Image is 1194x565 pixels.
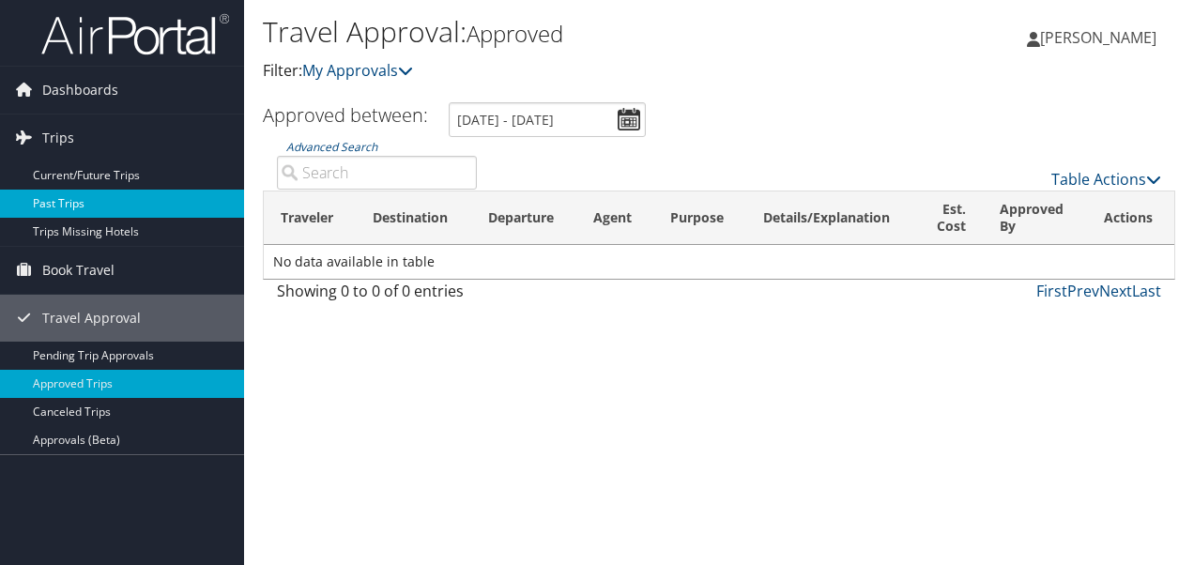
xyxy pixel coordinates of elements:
[1051,169,1161,190] a: Table Actions
[302,60,413,81] a: My Approvals
[916,191,983,245] th: Est. Cost: activate to sort column ascending
[263,59,871,84] p: Filter:
[42,115,74,161] span: Trips
[471,191,576,245] th: Departure: activate to sort column ascending
[467,18,563,49] small: Approved
[1067,281,1099,301] a: Prev
[1087,191,1174,245] th: Actions
[1040,27,1156,48] span: [PERSON_NAME]
[277,156,477,190] input: Advanced Search
[356,191,471,245] th: Destination: activate to sort column ascending
[983,191,1086,245] th: Approved By: activate to sort column ascending
[286,139,377,155] a: Advanced Search
[277,280,477,312] div: Showing 0 to 0 of 0 entries
[1027,9,1175,66] a: [PERSON_NAME]
[264,245,1174,279] td: No data available in table
[263,12,871,52] h1: Travel Approval:
[42,67,118,114] span: Dashboards
[746,191,916,245] th: Details/Explanation
[42,247,115,294] span: Book Travel
[42,295,141,342] span: Travel Approval
[41,12,229,56] img: airportal-logo.png
[264,191,356,245] th: Traveler: activate to sort column ascending
[576,191,653,245] th: Agent
[1036,281,1067,301] a: First
[1099,281,1132,301] a: Next
[449,102,646,137] input: [DATE] - [DATE]
[653,191,746,245] th: Purpose
[1132,281,1161,301] a: Last
[263,102,428,128] h3: Approved between:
